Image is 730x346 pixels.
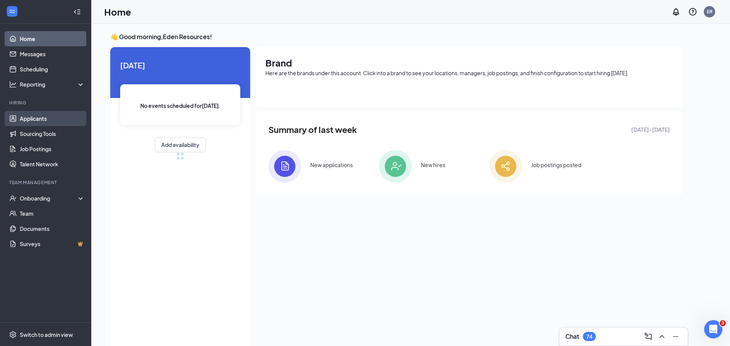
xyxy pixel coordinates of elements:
a: Team [20,206,85,221]
span: [DATE] - [DATE] [631,125,670,134]
a: Talent Network [20,156,85,172]
svg: Settings [9,331,17,338]
a: Job Postings [20,141,85,156]
h1: Brand [265,56,673,69]
div: Job postings posted [531,161,581,169]
h3: 👋 Good morning, Eden Resources ! [110,33,682,41]
div: New hires [421,161,445,169]
svg: Minimize [671,332,680,341]
img: icon [268,150,301,183]
div: Switch to admin view [20,331,73,338]
svg: QuestionInfo [688,7,697,16]
span: [DATE] [120,59,240,71]
div: Here are the brands under this account. Click into a brand to see your locations, managers, job p... [265,69,673,77]
a: Documents [20,221,85,236]
div: 74 [586,333,592,340]
div: ER [707,8,713,15]
div: loading meetings... [176,152,184,160]
svg: ChevronUp [657,332,667,341]
h1: Home [104,5,131,18]
a: Messages [20,46,85,62]
img: icon [379,150,412,183]
svg: Analysis [9,81,17,88]
div: Onboarding [20,194,78,202]
svg: WorkstreamLogo [8,8,16,15]
a: Sourcing Tools [20,126,85,141]
span: Summary of last week [268,123,357,136]
div: Reporting [20,81,85,88]
button: ChevronUp [656,330,668,343]
a: Home [20,31,85,46]
a: Applicants [20,111,85,126]
h3: Chat [565,332,579,341]
button: Add availability [155,137,206,152]
svg: Collapse [73,8,81,16]
div: Hiring [9,100,83,106]
img: icon [489,150,522,183]
a: Scheduling [20,62,85,77]
div: New applications [310,161,353,169]
button: ComposeMessage [642,330,654,343]
span: 3 [720,320,726,326]
svg: ComposeMessage [644,332,653,341]
svg: UserCheck [9,194,17,202]
span: No events scheduled for [DATE] . [140,101,221,110]
svg: Notifications [671,7,681,16]
iframe: Intercom live chat [704,320,722,338]
div: Team Management [9,179,83,186]
button: Minimize [670,330,682,343]
a: SurveysCrown [20,236,85,251]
